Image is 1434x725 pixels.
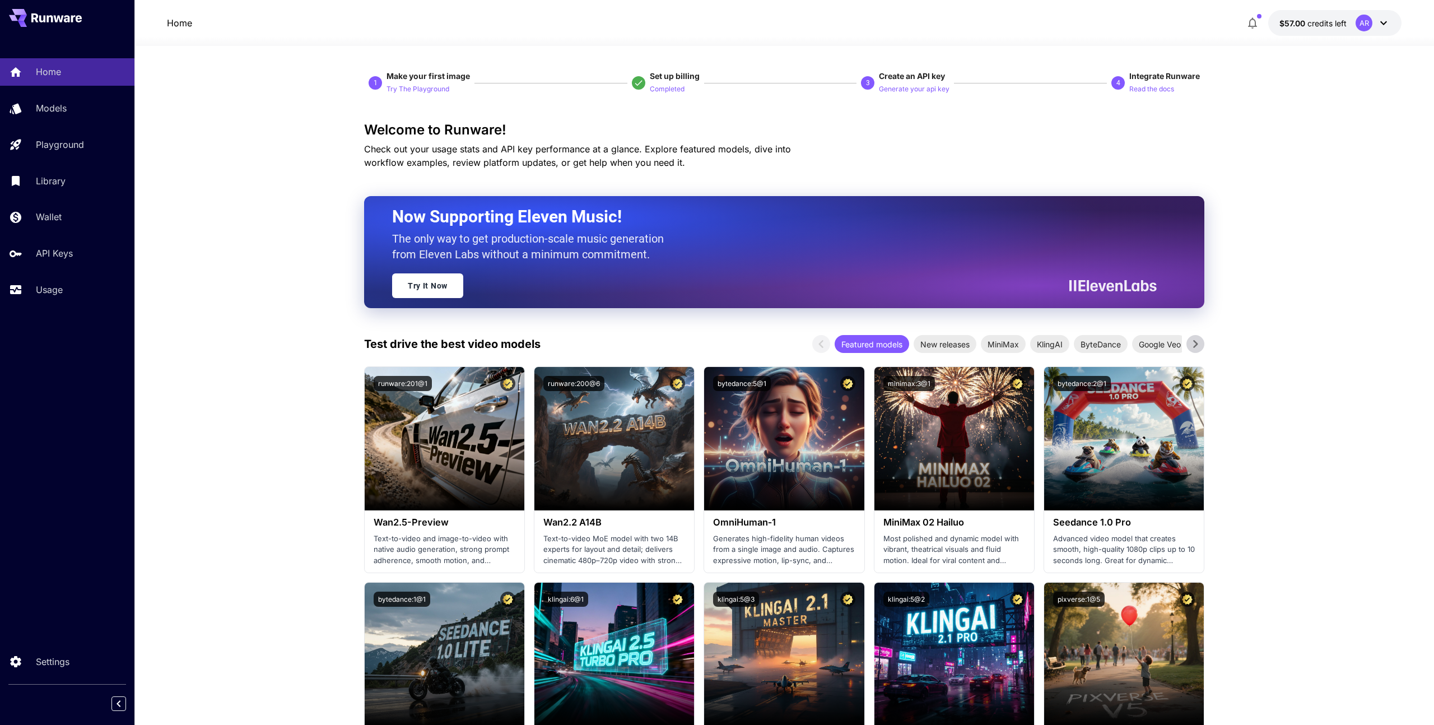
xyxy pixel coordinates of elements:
[364,336,541,352] p: Test drive the best video models
[387,82,449,95] button: Try The Playground
[374,533,515,566] p: Text-to-video and image-to-video with native audio generation, strong prompt adherence, smooth mo...
[36,210,62,224] p: Wallet
[713,533,855,566] p: Generates high-fidelity human videos from a single image and audio. Captures expressive motion, l...
[1307,18,1347,28] span: credits left
[1132,335,1188,353] div: Google Veo
[364,122,1204,138] h3: Welcome to Runware!
[879,82,949,95] button: Generate your api key
[1053,592,1105,607] button: pixverse:1@5
[670,376,685,391] button: Certified Model – Vetted for best performance and includes a commercial license.
[981,335,1026,353] div: MiniMax
[36,247,73,260] p: API Keys
[374,78,378,88] p: 1
[650,82,685,95] button: Completed
[1180,376,1195,391] button: Certified Model – Vetted for best performance and includes a commercial license.
[387,71,470,81] span: Make your first image
[36,65,61,78] p: Home
[1268,10,1402,36] button: $57.00AR
[650,84,685,95] p: Completed
[365,367,524,510] img: alt
[543,533,685,566] p: Text-to-video MoE model with two 14B experts for layout and detail; delivers cinematic 480p–720p ...
[36,101,67,115] p: Models
[543,376,604,391] button: runware:200@6
[167,16,192,30] nav: breadcrumb
[543,592,588,607] button: klingai:6@1
[713,592,759,607] button: klingai:5@3
[500,376,515,391] button: Certified Model – Vetted for best performance and includes a commercial license.
[835,335,909,353] div: Featured models
[883,533,1025,566] p: Most polished and dynamic model with vibrant, theatrical visuals and fluid motion. Ideal for vira...
[1180,592,1195,607] button: Certified Model – Vetted for best performance and includes a commercial license.
[713,376,771,391] button: bytedance:5@1
[1129,84,1174,95] p: Read the docs
[1129,71,1200,81] span: Integrate Runware
[840,592,855,607] button: Certified Model – Vetted for best performance and includes a commercial license.
[1116,78,1120,88] p: 4
[36,655,69,668] p: Settings
[1030,338,1069,350] span: KlingAI
[1053,376,1111,391] button: bytedance:2@1
[1053,517,1195,528] h3: Seedance 1.0 Pro
[840,376,855,391] button: Certified Model – Vetted for best performance and includes a commercial license.
[1279,17,1347,29] div: $57.00
[866,78,870,88] p: 3
[650,71,700,81] span: Set up billing
[36,138,84,151] p: Playground
[1132,338,1188,350] span: Google Veo
[704,367,864,510] img: alt
[1074,338,1128,350] span: ByteDance
[392,273,463,298] a: Try It Now
[1074,335,1128,353] div: ByteDance
[879,71,945,81] span: Create an API key
[374,592,430,607] button: bytedance:1@1
[835,338,909,350] span: Featured models
[387,84,449,95] p: Try The Playground
[883,592,929,607] button: klingai:5@2
[914,338,976,350] span: New releases
[374,517,515,528] h3: Wan2.5-Preview
[1010,376,1025,391] button: Certified Model – Vetted for best performance and includes a commercial license.
[392,231,672,262] p: The only way to get production-scale music generation from Eleven Labs without a minimum commitment.
[883,517,1025,528] h3: MiniMax 02 Hailuo
[713,517,855,528] h3: OmniHuman‑1
[1010,592,1025,607] button: Certified Model – Vetted for best performance and includes a commercial license.
[1030,335,1069,353] div: KlingAI
[1129,82,1174,95] button: Read the docs
[981,338,1026,350] span: MiniMax
[874,367,1034,510] img: alt
[1044,367,1204,510] img: alt
[879,84,949,95] p: Generate your api key
[500,592,515,607] button: Certified Model – Vetted for best performance and includes a commercial license.
[1279,18,1307,28] span: $57.00
[392,206,1148,227] h2: Now Supporting Eleven Music!
[543,517,685,528] h3: Wan2.2 A14B
[670,592,685,607] button: Certified Model – Vetted for best performance and includes a commercial license.
[534,367,694,510] img: alt
[120,694,134,714] div: Collapse sidebar
[364,143,791,168] span: Check out your usage stats and API key performance at a glance. Explore featured models, dive int...
[36,283,63,296] p: Usage
[914,335,976,353] div: New releases
[1053,533,1195,566] p: Advanced video model that creates smooth, high-quality 1080p clips up to 10 seconds long. Great f...
[374,376,432,391] button: runware:201@1
[111,696,126,711] button: Collapse sidebar
[1356,15,1372,31] div: AR
[167,16,192,30] a: Home
[883,376,935,391] button: minimax:3@1
[36,174,66,188] p: Library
